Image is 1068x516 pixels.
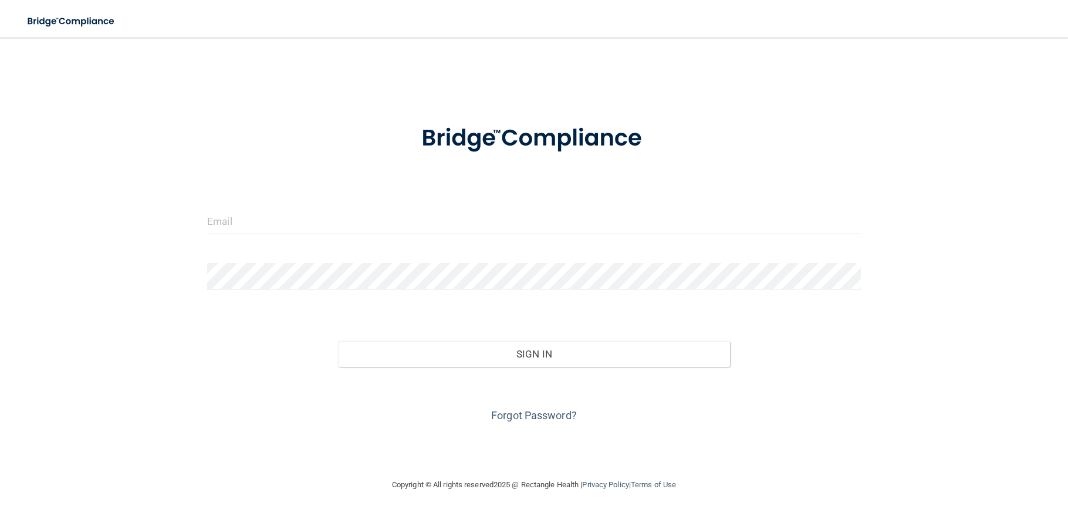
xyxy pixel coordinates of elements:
[582,480,628,489] a: Privacy Policy
[631,480,676,489] a: Terms of Use
[491,409,577,421] a: Forgot Password?
[320,466,748,504] div: Copyright © All rights reserved 2025 @ Rectangle Health | |
[207,208,861,234] input: Email
[18,9,126,33] img: bridge_compliance_login_screen.278c3ca4.svg
[338,341,730,367] button: Sign In
[397,108,671,169] img: bridge_compliance_login_screen.278c3ca4.svg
